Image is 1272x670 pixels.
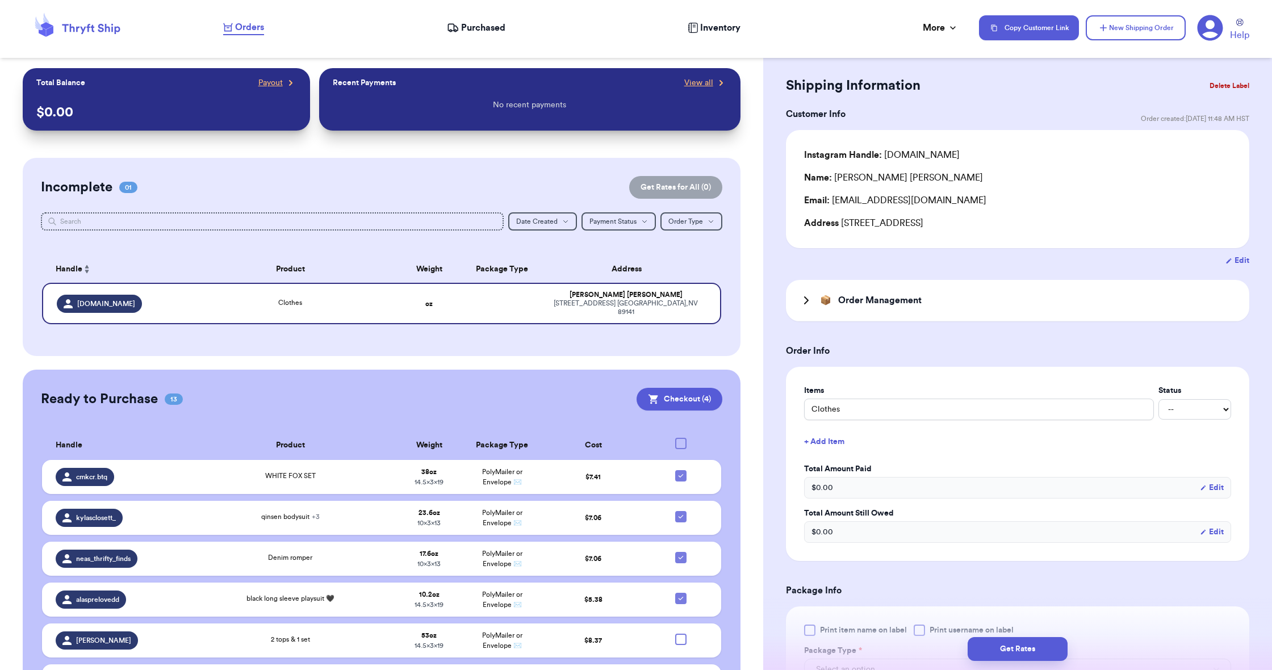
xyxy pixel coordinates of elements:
span: $ 7.41 [585,474,601,480]
span: Order created: [DATE] 11:48 AM HST [1141,114,1249,123]
div: [PERSON_NAME] [PERSON_NAME] [545,291,706,299]
th: Weight [392,256,466,283]
span: Email: [804,196,830,205]
button: Get Rates [968,637,1068,661]
div: [DOMAIN_NAME] [804,148,960,162]
div: [STREET_ADDRESS] [804,216,1231,230]
span: Order Type [668,218,703,225]
h2: Incomplete [41,178,112,196]
span: 10 x 3 x 13 [417,560,441,567]
a: Help [1230,19,1249,42]
div: More [923,21,959,35]
span: PolyMailer or Envelope ✉️ [482,509,522,526]
span: Denim romper [268,554,312,561]
p: No recent payments [493,99,566,111]
th: Package Type [466,431,539,460]
button: Checkout (4) [637,388,722,411]
span: Address [804,219,839,228]
span: kylasclosett_ [76,513,116,522]
span: Help [1230,28,1249,42]
span: $ 8.37 [584,637,602,644]
span: Handle [56,439,82,451]
button: + Add Item [800,429,1236,454]
strong: 23.6 oz [419,509,440,516]
input: Search [41,212,503,231]
span: 14.5 x 3 x 19 [415,601,443,608]
a: View all [684,77,727,89]
label: Status [1158,385,1231,396]
span: black long sleeve playsuit 🖤 [246,595,334,602]
strong: oz [425,300,433,307]
th: Package Type [466,256,539,283]
span: $ 0.00 [811,482,833,493]
p: Recent Payments [333,77,396,89]
th: Address [538,256,721,283]
span: Handle [56,263,82,275]
th: Product [188,431,392,460]
p: Total Balance [36,77,85,89]
div: [PERSON_NAME] [PERSON_NAME] [804,171,983,185]
span: qinsen bodysuit [261,513,320,520]
span: $ 5.38 [584,596,602,603]
span: 14.5 x 3 x 19 [415,642,443,649]
button: New Shipping Order [1086,15,1186,40]
button: Payment Status [581,212,656,231]
span: [PERSON_NAME] [76,636,131,645]
button: Edit [1200,482,1224,493]
strong: 17.6 oz [420,550,438,557]
span: Name: [804,173,832,182]
h2: Shipping Information [786,77,920,95]
a: Purchased [447,21,505,35]
label: Total Amount Still Owed [804,508,1231,519]
div: [EMAIL_ADDRESS][DOMAIN_NAME] [804,194,1231,207]
p: $ 0.00 [36,103,296,122]
span: Instagram Handle: [804,150,882,160]
span: Payout [258,77,283,89]
strong: 38 oz [421,468,437,475]
strong: 53 oz [421,632,437,639]
span: PolyMailer or Envelope ✉️ [482,550,522,567]
th: Weight [392,431,466,460]
h3: Customer Info [786,107,846,121]
span: 14.5 x 3 x 19 [415,479,443,485]
span: cmkcr.btq [76,472,107,481]
h3: Package Info [786,584,1249,597]
span: 13 [165,393,183,405]
span: [DOMAIN_NAME] [77,299,135,308]
span: 01 [119,182,137,193]
span: neas_thrifty_finds [76,554,131,563]
button: Edit [1225,255,1249,266]
label: Items [804,385,1154,396]
button: Order Type [660,212,722,231]
button: Date Created [508,212,577,231]
h2: Ready to Purchase [41,390,158,408]
span: Orders [235,20,264,34]
span: Purchased [461,21,505,35]
th: Product [188,256,392,283]
strong: 10.2 oz [419,591,440,598]
span: $ 7.06 [585,514,601,521]
span: Print username on label [930,625,1014,636]
span: $ 0.00 [811,526,833,538]
span: Clothes [278,299,302,306]
a: Payout [258,77,296,89]
span: Date Created [516,218,558,225]
span: PolyMailer or Envelope ✉️ [482,468,522,485]
button: Delete Label [1205,73,1254,98]
span: Inventory [700,21,740,35]
span: 2 tops & 1 set [271,636,310,643]
span: 📦 [820,294,831,307]
button: Edit [1200,526,1224,538]
h3: Order Info [786,344,1249,358]
div: [STREET_ADDRESS] [GEOGRAPHIC_DATA] , NV 89141 [545,299,706,316]
span: Print item name on label [820,625,907,636]
span: View all [684,77,713,89]
th: Cost [538,431,648,460]
label: Total Amount Paid [804,463,1231,475]
h3: Order Management [838,294,922,307]
span: $ 7.06 [585,555,601,562]
button: Sort ascending [82,262,91,276]
span: + 3 [312,513,320,520]
a: Inventory [688,21,740,35]
span: 10 x 3 x 13 [417,520,441,526]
